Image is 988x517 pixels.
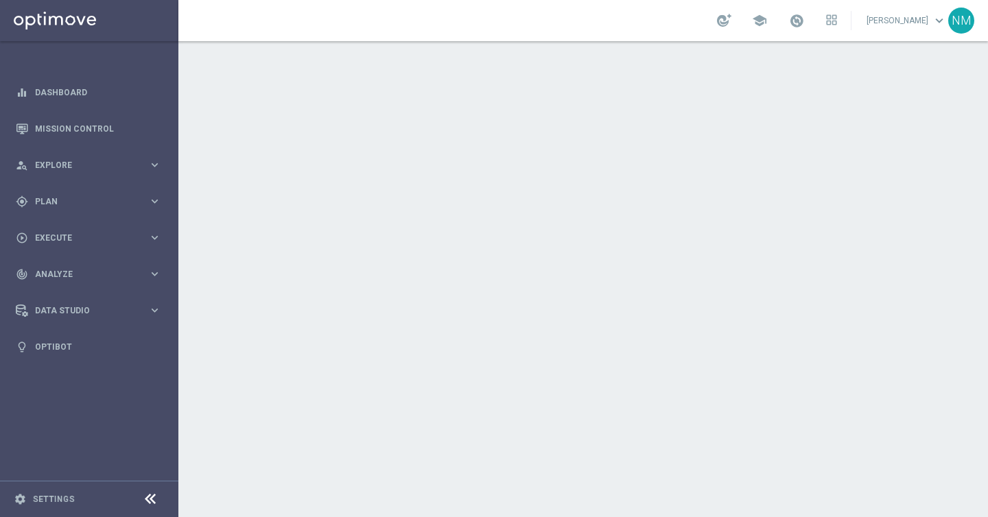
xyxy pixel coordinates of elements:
[15,160,162,171] button: person_search Explore keyboard_arrow_right
[15,87,162,98] button: equalizer Dashboard
[33,495,75,503] a: Settings
[16,195,28,208] i: gps_fixed
[14,493,26,505] i: settings
[16,341,28,353] i: lightbulb
[16,268,148,280] div: Analyze
[148,231,161,244] i: keyboard_arrow_right
[35,328,161,365] a: Optibot
[35,110,161,147] a: Mission Control
[16,195,148,208] div: Plan
[16,159,28,171] i: person_search
[35,234,148,242] span: Execute
[35,161,148,169] span: Explore
[16,328,161,365] div: Optibot
[148,158,161,171] i: keyboard_arrow_right
[865,10,948,31] a: [PERSON_NAME]keyboard_arrow_down
[15,123,162,134] button: Mission Control
[752,13,767,28] span: school
[148,195,161,208] i: keyboard_arrow_right
[148,267,161,280] i: keyboard_arrow_right
[948,8,974,34] div: NM
[16,304,148,317] div: Data Studio
[15,341,162,352] button: lightbulb Optibot
[15,196,162,207] button: gps_fixed Plan keyboard_arrow_right
[15,269,162,280] button: track_changes Analyze keyboard_arrow_right
[16,74,161,110] div: Dashboard
[16,232,28,244] i: play_circle_outline
[16,110,161,147] div: Mission Control
[35,197,148,206] span: Plan
[16,159,148,171] div: Explore
[148,304,161,317] i: keyboard_arrow_right
[35,270,148,278] span: Analyze
[16,268,28,280] i: track_changes
[932,13,947,28] span: keyboard_arrow_down
[16,86,28,99] i: equalizer
[15,232,162,243] button: play_circle_outline Execute keyboard_arrow_right
[15,305,162,316] button: Data Studio keyboard_arrow_right
[35,74,161,110] a: Dashboard
[16,232,148,244] div: Execute
[35,306,148,315] span: Data Studio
